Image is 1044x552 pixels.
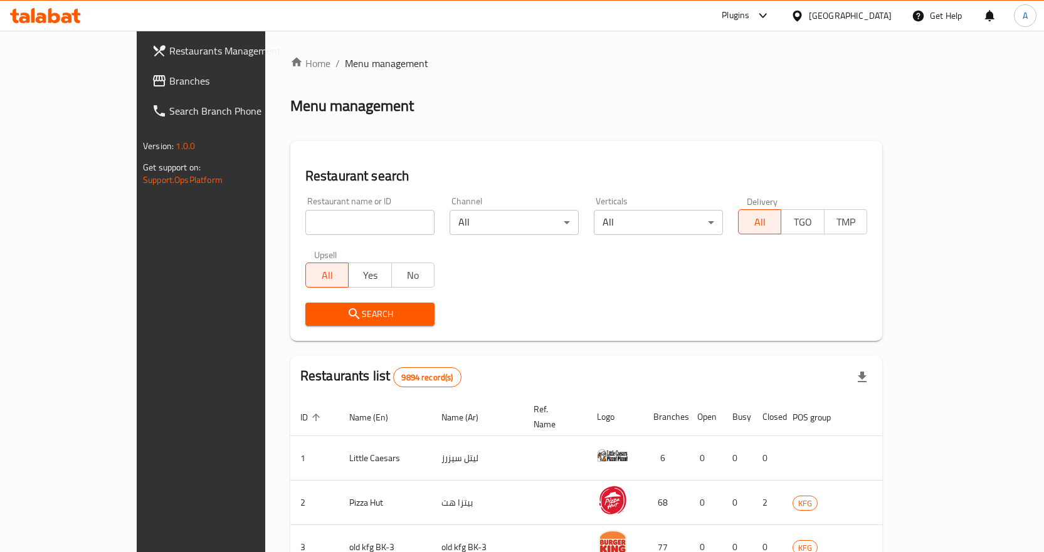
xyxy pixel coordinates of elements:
span: Branches [169,73,301,88]
button: No [391,263,435,288]
img: Pizza Hut [597,484,628,516]
span: Ref. Name [534,402,572,432]
span: Yes [354,266,386,284]
th: Branches [643,398,687,436]
span: 9894 record(s) [394,372,460,383]
th: Busy [722,398,752,436]
span: ID [300,410,324,425]
span: TMP [830,213,862,231]
img: Little Caesars [597,440,628,471]
button: All [738,209,781,234]
a: Search Branch Phone [142,96,311,126]
span: No [397,266,430,284]
td: 2 [290,481,339,525]
label: Delivery [747,197,778,206]
span: Search Branch Phone [169,103,301,118]
td: 0 [687,436,722,481]
label: Upsell [314,250,337,259]
span: TGO [786,213,819,231]
button: Search [305,303,435,326]
li: / [335,56,340,71]
span: A [1023,9,1028,23]
button: TGO [781,209,824,234]
div: Total records count [393,367,461,387]
input: Search for restaurant name or ID.. [305,210,435,235]
button: TMP [824,209,867,234]
td: 0 [722,481,752,525]
span: Search [315,306,424,322]
span: Menu management [345,56,428,71]
span: Name (Ar) [441,410,495,425]
div: Plugins [722,8,749,23]
span: Name (En) [349,410,404,425]
th: Closed [752,398,783,436]
div: Export file [847,362,877,392]
td: 0 [722,436,752,481]
span: Version: [143,138,174,154]
td: 2 [752,481,783,525]
th: Open [687,398,722,436]
td: 0 [687,481,722,525]
span: 1.0.0 [176,138,195,154]
button: All [305,263,349,288]
button: Yes [348,263,391,288]
div: All [450,210,579,235]
a: Support.OpsPlatform [143,172,223,188]
h2: Restaurants list [300,367,461,387]
span: KFG [793,496,817,511]
td: 0 [752,436,783,481]
span: POS group [793,410,847,425]
td: Pizza Hut [339,481,431,525]
td: 68 [643,481,687,525]
span: Get support on: [143,159,201,175]
a: Restaurants Management [142,36,311,66]
td: بيتزا هت [431,481,524,525]
td: ليتل سيزرز [431,436,524,481]
td: 1 [290,436,339,481]
span: All [311,266,344,284]
h2: Restaurant search [305,167,867,185]
td: 6 [643,436,687,481]
div: [GEOGRAPHIC_DATA] [809,9,892,23]
a: Branches [142,66,311,96]
div: All [594,210,723,235]
th: Logo [587,398,643,436]
span: Restaurants Management [169,43,301,58]
td: Little Caesars [339,436,431,481]
nav: breadcrumb [290,56,882,71]
h2: Menu management [290,96,414,116]
span: All [744,213,776,231]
